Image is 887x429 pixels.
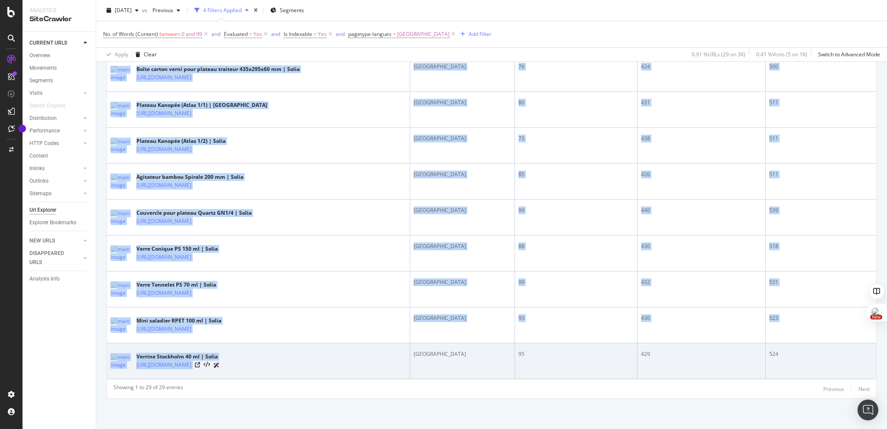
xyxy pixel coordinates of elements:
[769,278,873,286] div: 531
[113,384,183,394] div: Showing 1 to 29 of 29 entries
[136,181,191,190] a: [URL][DOMAIN_NAME]
[24,14,42,21] div: v 4.0.25
[518,99,634,106] div: 80
[136,65,300,73] div: Boîte carton verni pour plateau traiteur 435x295x60 mm | Solia
[29,126,81,135] a: Performance
[132,48,157,61] button: Clear
[457,29,492,39] button: Add Filter
[29,189,52,198] div: Sitemaps
[318,28,327,40] span: Yes
[18,125,26,132] div: Tooltip anchor
[29,39,81,48] a: CURRENT URLS
[414,278,511,286] div: [GEOGRAPHIC_DATA]
[136,281,220,289] div: Verre Tonnelet PS 70 ml | Solia
[204,362,210,368] button: View HTML Source
[136,109,191,118] a: [URL][DOMAIN_NAME]
[518,63,634,71] div: 76
[29,7,89,14] div: Analytics
[518,350,634,358] div: 95
[336,30,345,38] button: and
[195,362,200,368] a: Visit Online Page
[110,138,132,153] img: main image
[29,218,90,227] a: Explorer Bookmarks
[769,171,873,178] div: 511
[14,23,21,29] img: website_grey.svg
[518,314,634,322] div: 93
[136,353,220,361] div: Verrine Stockholm 40 ml | Solia
[641,350,762,358] div: 429
[29,51,50,60] div: Overview
[29,249,73,267] div: DISAPPEARED URLS
[29,236,81,245] a: NEW URLS
[224,30,248,38] span: Evaluated
[756,51,807,58] div: 0.41 % Visits ( 5 on 1K )
[641,99,762,106] div: 431
[29,152,90,161] a: Content
[149,6,173,14] span: Previous
[769,242,873,250] div: 518
[271,30,280,38] div: and
[110,66,132,81] img: main image
[29,114,81,123] a: Distribution
[136,317,221,325] div: Mini saladier RPET 100 ml | Solia
[214,361,220,370] a: AI Url Details
[29,76,90,85] a: Segments
[29,14,89,24] div: SiteCrawler
[110,210,132,225] img: main image
[29,139,81,148] a: HTTP Codes
[149,3,184,17] button: Previous
[29,206,90,215] a: Url Explorer
[136,253,191,261] a: [URL][DOMAIN_NAME]
[29,101,65,110] div: Search Engines
[518,278,634,286] div: 99
[858,400,878,420] div: Open Intercom Messenger
[29,126,60,135] div: Performance
[823,385,844,393] div: Previous
[136,173,243,181] div: Agitateur bambou Spirale 200 mm | Solia
[136,289,191,297] a: [URL][DOMAIN_NAME]
[29,177,81,186] a: Outlinks
[769,135,873,142] div: 511
[36,50,43,57] img: tab_domain_overview_orange.svg
[280,6,304,14] span: Segments
[29,177,49,186] div: Outlinks
[641,63,762,71] div: 424
[110,281,132,297] img: main image
[29,218,76,227] div: Explorer Bookmarks
[110,245,132,261] img: main image
[769,99,873,106] div: 511
[100,50,107,57] img: tab_keywords_by_traffic_grey.svg
[414,206,511,214] div: [GEOGRAPHIC_DATA]
[858,385,870,393] div: Next
[469,30,492,38] div: Add Filter
[136,245,220,253] div: Verre Conique PS 150 ml | Solia
[414,242,511,250] div: [GEOGRAPHIC_DATA]
[136,325,191,333] a: [URL][DOMAIN_NAME]
[191,3,252,17] button: 4 Filters Applied
[823,384,844,394] button: Previous
[29,114,57,123] div: Distribution
[211,30,220,38] div: and
[414,99,511,106] div: [GEOGRAPHIC_DATA]
[29,89,81,98] a: Visits
[136,101,267,109] div: Plateau Kanopée (Atlas 1/1) | [GEOGRAPHIC_DATA]
[23,23,98,29] div: Domaine: [DOMAIN_NAME]
[110,353,132,369] img: main image
[249,30,252,38] span: =
[136,137,226,145] div: Plateau Kanopée (Atlas 1/2) | Solia
[29,274,60,284] div: Analysis Info
[181,28,202,40] span: 0 and 99
[518,135,634,142] div: 73
[136,73,191,82] a: [URL][DOMAIN_NAME]
[518,206,634,214] div: 99
[252,6,259,15] div: times
[641,314,762,322] div: 430
[110,102,132,117] img: main image
[110,174,132,189] img: main image
[29,51,90,60] a: Overview
[136,209,252,217] div: Couvercle pour plateau Quartz GN1/4 | Solia
[29,189,81,198] a: Sitemaps
[397,28,450,40] span: [GEOGRAPHIC_DATA]
[858,384,870,394] button: Next
[29,206,56,215] div: Url Explorer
